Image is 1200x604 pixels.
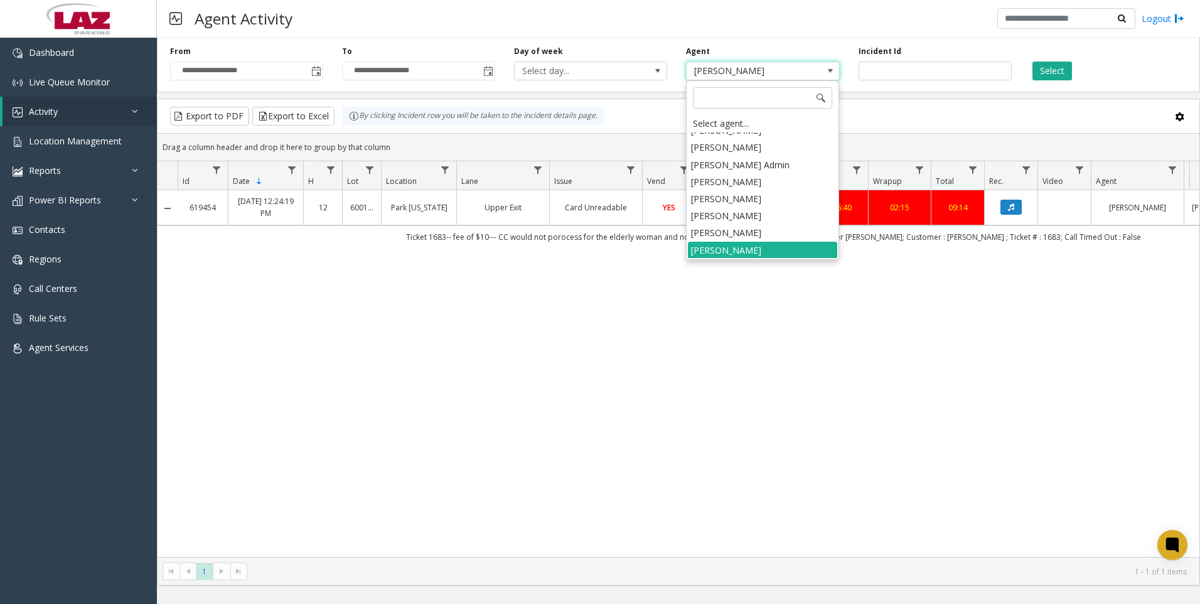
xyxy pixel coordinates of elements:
a: 06:40 [823,202,860,213]
label: From [170,46,191,57]
div: Drag a column header and drop it here to group by that column [158,136,1199,158]
span: Issue [554,176,572,186]
img: 'icon' [13,137,23,147]
span: Id [183,176,190,186]
span: Date [233,176,250,186]
span: H [308,176,314,186]
a: [DATE] 12:24:19 PM [236,195,296,219]
a: 09:14 [939,202,977,213]
kendo-pager-info: 1 - 1 of 1 items [255,566,1187,577]
span: Total [936,176,954,186]
a: Logout [1142,12,1184,25]
span: YES [663,202,675,213]
label: To [342,46,352,57]
a: Wrapup Filter Menu [911,161,928,178]
a: 02:15 [876,202,923,213]
a: Location Filter Menu [437,161,454,178]
li: [PERSON_NAME] [688,207,837,224]
span: Agent [1096,176,1117,186]
span: Lot [347,176,358,186]
a: Lot Filter Menu [362,161,378,178]
img: 'icon' [13,225,23,235]
img: 'icon' [13,48,23,58]
a: Activity [3,97,157,126]
div: Data table [158,161,1199,557]
div: Select agent... [688,115,837,132]
a: 600158 [350,202,373,213]
img: 'icon' [13,196,23,206]
a: Total Filter Menu [965,161,982,178]
img: 'icon' [13,166,23,176]
span: Location Management [29,135,122,147]
span: Agent Services [29,342,88,353]
li: [PERSON_NAME] [688,224,837,241]
a: Lane Filter Menu [530,161,547,178]
span: Page 1 [196,563,213,580]
span: Toggle popup [309,62,323,80]
a: YES [650,202,688,213]
a: Park [US_STATE] [389,202,449,213]
img: 'icon' [13,107,23,117]
li: [PERSON_NAME] Admin [688,156,837,173]
a: Date Filter Menu [284,161,301,178]
span: Select day... [515,62,636,80]
span: [PERSON_NAME] [687,62,808,80]
a: Issue Filter Menu [623,161,640,178]
img: 'icon' [13,78,23,88]
span: Rule Sets [29,312,67,324]
h3: Agent Activity [188,3,299,34]
a: Agent Filter Menu [1164,161,1181,178]
a: Dur Filter Menu [849,161,865,178]
span: Toggle popup [481,62,495,80]
img: infoIcon.svg [349,111,359,121]
a: Id Filter Menu [208,161,225,178]
img: pageIcon [169,3,182,34]
label: Incident Id [859,46,901,57]
span: Dashboard [29,46,74,58]
button: Export to PDF [170,107,249,126]
img: 'icon' [13,314,23,324]
span: Live Queue Monitor [29,76,110,88]
span: Rec. [989,176,1004,186]
span: Contacts [29,224,65,235]
a: [PERSON_NAME] [1099,202,1176,213]
img: 'icon' [13,343,23,353]
label: Day of week [514,46,563,57]
a: Upper Exit [464,202,542,213]
span: Video [1042,176,1063,186]
div: By clicking Incident row you will be taken to the incident details page. [343,107,604,126]
button: Select [1032,62,1072,80]
a: Video Filter Menu [1071,161,1088,178]
span: Activity [29,105,58,117]
a: 12 [311,202,335,213]
span: Reports [29,164,61,176]
span: Vend [647,176,665,186]
span: Location [386,176,417,186]
span: Sortable [254,176,264,186]
img: 'icon' [13,255,23,265]
a: 619454 [185,202,220,213]
a: H Filter Menu [323,161,340,178]
span: Power BI Reports [29,194,101,206]
span: Regions [29,253,62,265]
li: [PERSON_NAME] [688,173,837,190]
button: Export to Excel [252,107,335,126]
span: Wrapup [873,176,902,186]
li: [PERSON_NAME] [688,139,837,156]
a: Card Unreadable [557,202,635,213]
img: 'icon' [13,284,23,294]
a: Rec. Filter Menu [1018,161,1035,178]
a: Vend Filter Menu [676,161,693,178]
li: [PERSON_NAME] [688,190,837,207]
a: Collapse Details [158,203,178,213]
img: logout [1174,12,1184,25]
span: Call Centers [29,283,77,294]
label: Agent [686,46,710,57]
li: [PERSON_NAME] [688,242,837,259]
span: Lane [461,176,478,186]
